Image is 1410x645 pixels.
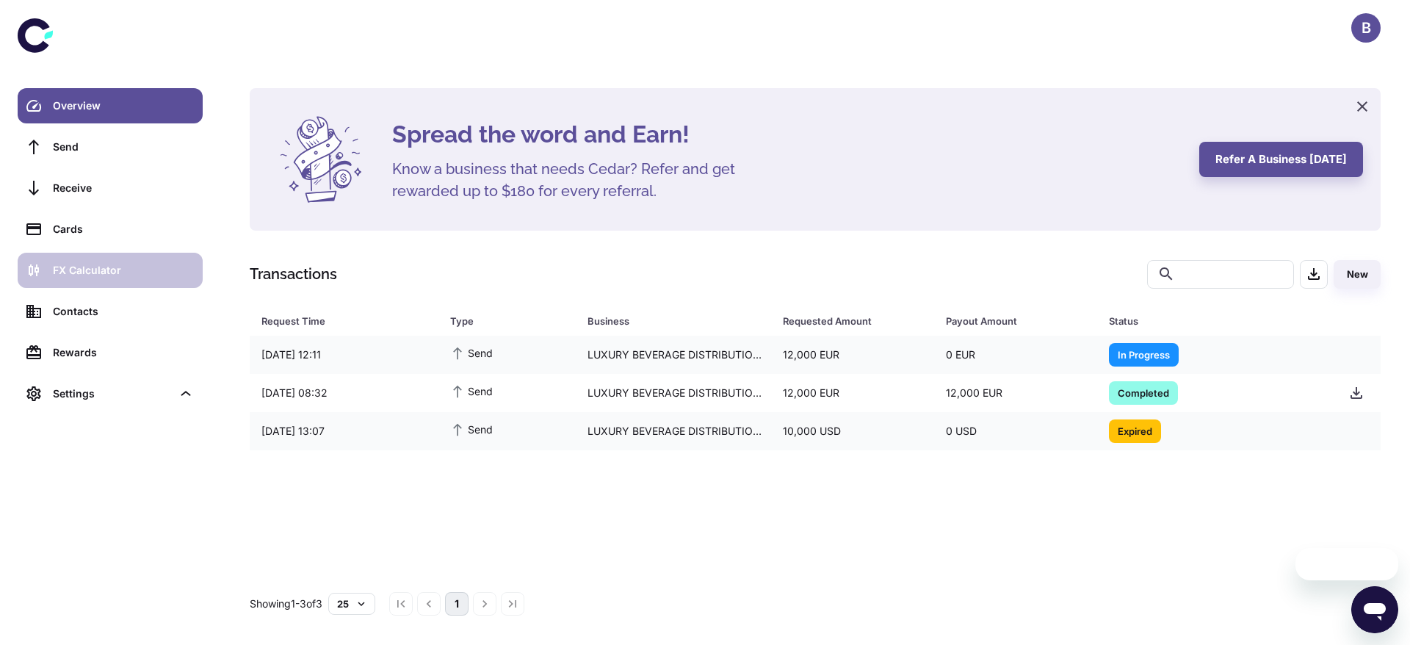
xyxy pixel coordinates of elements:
[53,98,194,114] div: Overview
[946,311,1072,331] div: Payout Amount
[1109,423,1161,438] span: Expired
[250,341,438,369] div: [DATE] 12:11
[18,335,203,370] a: Rewards
[934,417,1097,445] div: 0 USD
[576,417,771,445] div: LUXURY BEVERAGE DISTRIBUTION PTE LTD
[392,158,759,202] h5: Know a business that needs Cedar? Refer and get rewarded up to $180 for every referral.
[250,417,438,445] div: [DATE] 13:07
[1109,385,1178,400] span: Completed
[392,117,1182,152] h4: Spread the word and Earn!
[18,253,203,288] a: FX Calculator
[934,379,1097,407] div: 12,000 EUR
[576,379,771,407] div: LUXURY BEVERAGE DISTRIBUTION PTE LTD
[1295,548,1398,580] iframe: Message from company
[387,592,527,616] nav: pagination navigation
[18,170,203,206] a: Receive
[261,311,413,331] div: Request Time
[328,593,375,615] button: 25
[53,386,172,402] div: Settings
[1109,311,1320,331] span: Status
[18,294,203,329] a: Contacts
[771,379,934,407] div: 12,000 EUR
[771,417,934,445] div: 10,000 USD
[18,376,203,411] div: Settings
[783,311,909,331] div: Requested Amount
[576,341,771,369] div: LUXURY BEVERAGE DISTRIBUTION PTE LTD
[445,592,469,616] button: page 1
[53,345,194,361] div: Rewards
[261,311,433,331] span: Request Time
[946,311,1091,331] span: Payout Amount
[250,263,337,285] h1: Transactions
[1351,586,1398,633] iframe: Button to launch messaging window
[450,311,550,331] div: Type
[934,341,1097,369] div: 0 EUR
[53,303,194,320] div: Contacts
[1109,347,1179,361] span: In Progress
[450,311,569,331] span: Type
[450,345,493,361] span: Send
[53,139,194,155] div: Send
[18,129,203,165] a: Send
[53,262,194,278] div: FX Calculator
[1199,142,1363,177] button: Refer a business [DATE]
[1334,260,1381,289] button: New
[450,421,493,437] span: Send
[18,88,203,123] a: Overview
[783,311,928,331] span: Requested Amount
[53,180,194,196] div: Receive
[1351,13,1381,43] button: B
[53,221,194,237] div: Cards
[18,212,203,247] a: Cards
[450,383,493,399] span: Send
[1109,311,1301,331] div: Status
[250,379,438,407] div: [DATE] 08:32
[771,341,934,369] div: 12,000 EUR
[250,596,322,612] p: Showing 1-3 of 3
